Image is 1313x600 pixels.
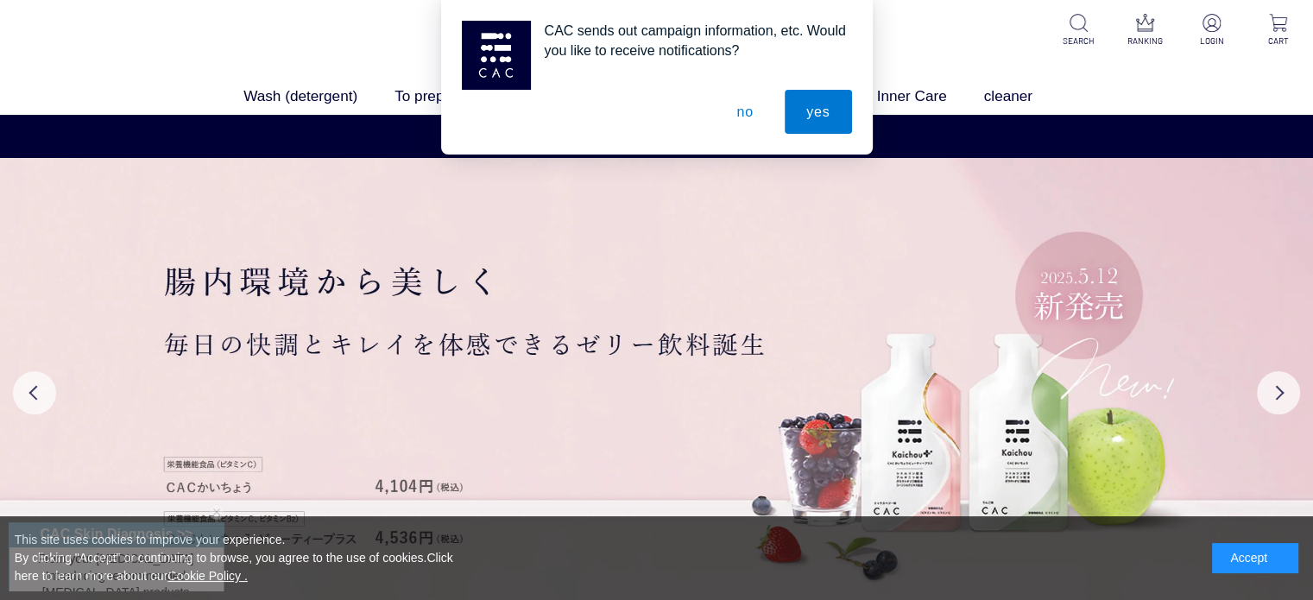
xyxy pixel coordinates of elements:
img: notification icon [462,21,531,90]
button: yes [785,90,851,134]
font: Click [426,551,452,565]
font: CAC sends out campaign information, etc. Would you like to receive notifications? [545,23,846,58]
font: no [736,104,753,119]
button: Previous [13,371,56,414]
button: no [715,90,774,134]
font: Accept [1230,551,1267,565]
font: yes [806,104,830,119]
button: Next [1257,371,1300,414]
